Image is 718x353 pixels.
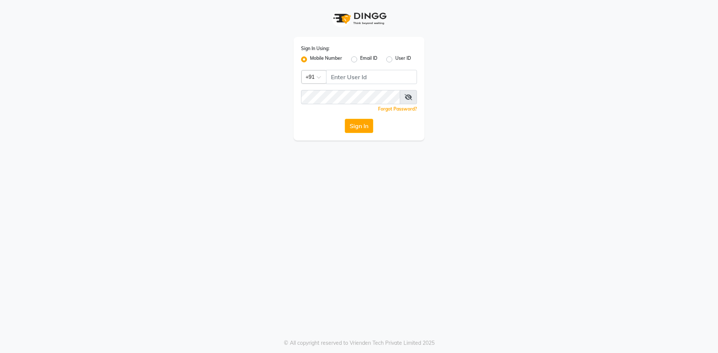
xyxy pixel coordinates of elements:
label: Sign In Using: [301,45,329,52]
label: Mobile Number [310,55,342,64]
label: Email ID [360,55,377,64]
label: User ID [395,55,411,64]
a: Forgot Password? [378,106,417,112]
button: Sign In [345,119,373,133]
input: Username [326,70,417,84]
img: logo1.svg [329,7,389,30]
input: Username [301,90,400,104]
